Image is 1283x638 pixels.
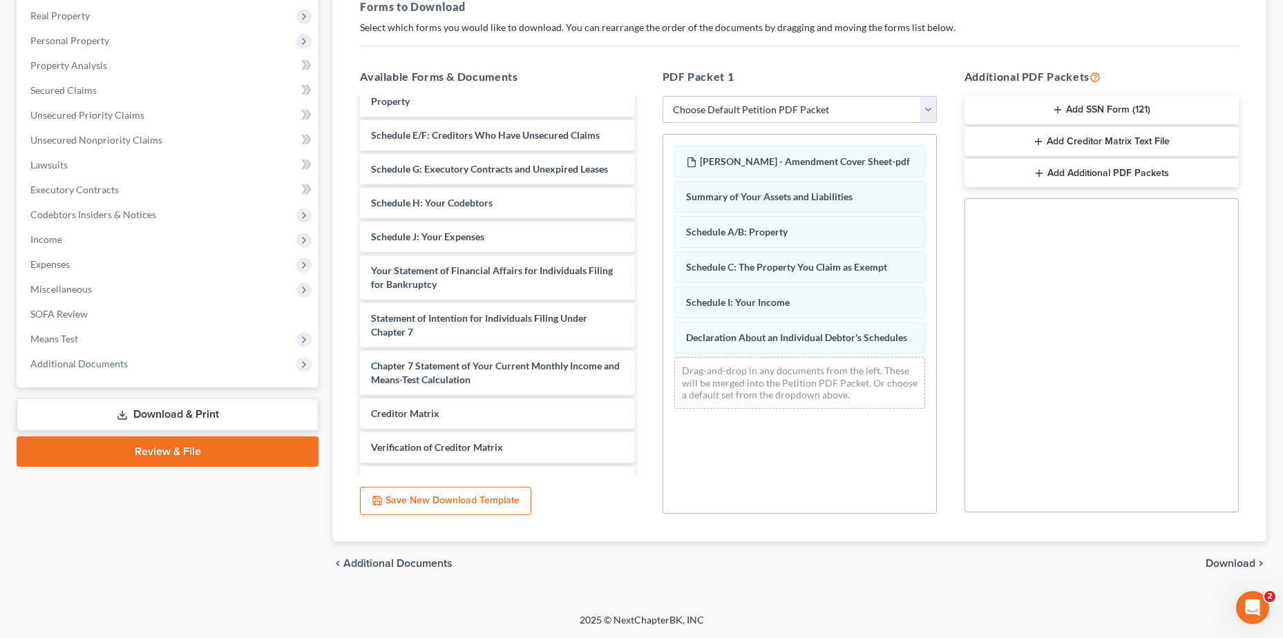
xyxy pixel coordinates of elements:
[360,487,531,516] button: Save New Download Template
[371,231,484,242] span: Schedule J: Your Expenses
[371,129,600,141] span: Schedule E/F: Creditors Who Have Unsecured Claims
[30,109,144,121] span: Unsecured Priority Claims
[674,357,925,409] div: Drag-and-drop in any documents from the left. These will be merged into the Petition PDF Packet. ...
[686,296,790,308] span: Schedule I: Your Income
[19,128,319,153] a: Unsecured Nonpriority Claims
[700,155,910,167] span: [PERSON_NAME] - Amendment Cover Sheet-pdf
[360,68,634,85] h5: Available Forms & Documents
[964,96,1239,125] button: Add SSN Form (121)
[19,103,319,128] a: Unsecured Priority Claims
[30,59,107,71] span: Property Analysis
[371,441,503,453] span: Verification of Creditor Matrix
[19,302,319,327] a: SOFA Review
[30,84,97,96] span: Secured Claims
[371,360,620,385] span: Chapter 7 Statement of Your Current Monthly Income and Means-Test Calculation
[248,613,1036,638] div: 2025 © NextChapterBK, INC
[30,283,92,295] span: Miscellaneous
[30,184,119,195] span: Executory Contracts
[1206,558,1266,569] button: Download chevron_right
[371,407,439,419] span: Creditor Matrix
[371,312,587,338] span: Statement of Intention for Individuals Filing Under Chapter 7
[686,191,853,202] span: Summary of Your Assets and Liabilities
[360,21,1239,35] p: Select which forms you would like to download. You can rearrange the order of the documents by dr...
[663,68,937,85] h5: PDF Packet 1
[371,264,613,290] span: Your Statement of Financial Affairs for Individuals Filing for Bankruptcy
[1236,591,1269,624] iframe: Intercom live chat
[1264,591,1275,602] span: 2
[30,159,68,171] span: Lawsuits
[30,308,88,320] span: SOFA Review
[964,127,1239,156] button: Add Creditor Matrix Text File
[30,35,109,46] span: Personal Property
[1206,558,1255,569] span: Download
[30,333,78,345] span: Means Test
[19,78,319,103] a: Secured Claims
[17,398,319,431] a: Download & Print
[17,436,319,467] a: Review & File
[332,558,343,569] i: chevron_left
[343,558,453,569] span: Additional Documents
[30,10,90,21] span: Real Property
[964,159,1239,188] button: Add Additional PDF Packets
[30,209,156,220] span: Codebtors Insiders & Notices
[30,233,62,245] span: Income
[19,177,319,202] a: Executory Contracts
[1255,558,1266,569] i: chevron_right
[371,81,593,107] span: Schedule D: Creditors Who Hold Claims Secured by Property
[371,163,608,175] span: Schedule G: Executory Contracts and Unexpired Leases
[19,153,319,177] a: Lawsuits
[332,558,453,569] a: chevron_left Additional Documents
[30,358,128,369] span: Additional Documents
[964,68,1239,85] h5: Additional PDF Packets
[686,226,788,238] span: Schedule A/B: Property
[30,134,162,146] span: Unsecured Nonpriority Claims
[686,331,907,343] span: Declaration About an Individual Debtor's Schedules
[19,53,319,78] a: Property Analysis
[371,197,493,209] span: Schedule H: Your Codebtors
[686,261,887,273] span: Schedule C: The Property You Claim as Exempt
[30,258,70,270] span: Expenses
[371,475,621,501] span: Notice Required by 11 U.S.C. § 342(b) for Individuals Filing for Bankruptcy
